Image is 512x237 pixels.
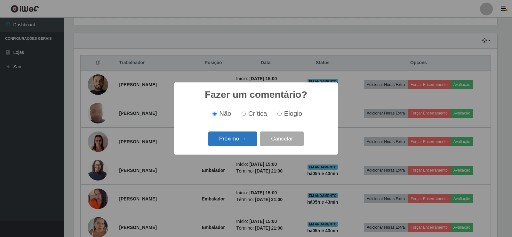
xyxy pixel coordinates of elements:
span: Não [219,110,231,117]
h2: Fazer um comentário? [205,89,307,100]
span: Elogio [284,110,302,117]
input: Crítica [242,112,246,116]
button: Próximo → [208,131,257,147]
input: Elogio [277,112,282,116]
input: Não [212,112,217,116]
span: Crítica [248,110,267,117]
button: Cancelar [260,131,304,147]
